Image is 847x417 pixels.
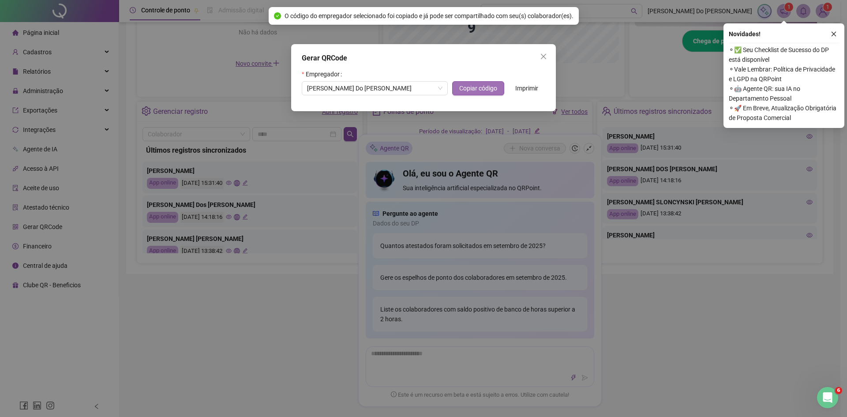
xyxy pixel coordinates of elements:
[459,83,497,93] span: Copiar código
[536,49,551,64] button: Close
[285,11,573,21] span: O código do empregador selecionado foi copiado e já pode ser compartilhado com seu(s) colaborador...
[831,31,837,37] span: close
[729,64,839,84] span: ⚬ Vale Lembrar: Política de Privacidade e LGPD na QRPoint
[307,82,442,95] span: Leonardo Pereira Do Nascimento
[729,84,839,103] span: ⚬ 🤖 Agente QR: sua IA no Departamento Pessoal
[540,53,547,60] span: close
[817,387,838,408] iframe: Intercom live chat
[835,387,842,394] span: 6
[729,29,761,39] span: Novidades !
[515,83,538,93] span: Imprimir
[452,81,504,95] button: Copiar código
[508,81,545,95] button: Imprimir
[302,67,345,81] label: Empregador
[274,12,281,19] span: check-circle
[729,45,839,64] span: ⚬ ✅ Seu Checklist de Sucesso do DP está disponível
[302,53,545,64] div: Gerar QRCode
[729,103,839,123] span: ⚬ 🚀 Em Breve, Atualização Obrigatória de Proposta Comercial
